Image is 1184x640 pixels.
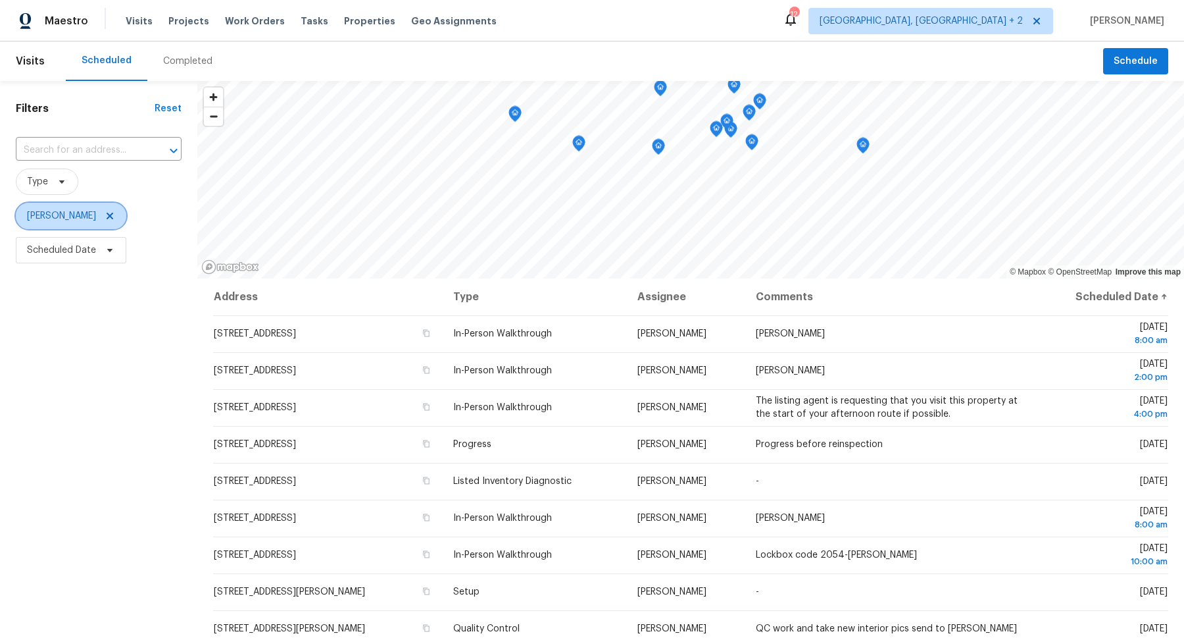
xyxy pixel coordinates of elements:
button: Copy Address [420,548,432,560]
span: Tasks [301,16,328,26]
span: [STREET_ADDRESS] [214,514,296,523]
span: [STREET_ADDRESS] [214,366,296,375]
span: Projects [168,14,209,28]
span: [STREET_ADDRESS][PERSON_NAME] [214,624,365,633]
span: [PERSON_NAME] [637,366,706,375]
div: Map marker [710,121,723,142]
span: Scheduled Date [27,244,96,257]
span: Visits [16,47,45,76]
span: - [756,477,759,486]
span: [STREET_ADDRESS] [214,403,296,412]
button: Copy Address [420,401,432,413]
span: [PERSON_NAME] [756,366,825,375]
th: Comments [745,279,1032,315]
span: [PERSON_NAME] [1085,14,1164,28]
div: 4:00 pm [1043,408,1168,421]
button: Copy Address [420,364,432,376]
div: Map marker [572,136,585,156]
a: Mapbox homepage [201,259,259,275]
span: Lockbox code 2054-[PERSON_NAME] [756,550,917,560]
div: Map marker [743,105,756,125]
span: [PERSON_NAME] [756,329,825,338]
button: Schedule [1103,48,1168,75]
span: [STREET_ADDRESS] [214,550,296,560]
div: Map marker [508,106,522,126]
button: Open [164,142,183,160]
span: [DATE] [1140,587,1168,597]
span: [PERSON_NAME] [637,514,706,523]
h1: Filters [16,102,155,115]
button: Copy Address [420,438,432,450]
span: [PERSON_NAME] [756,514,825,523]
div: Map marker [654,80,667,101]
span: [PERSON_NAME] [637,477,706,486]
th: Scheduled Date ↑ [1032,279,1168,315]
span: [DATE] [1043,323,1168,347]
span: [PERSON_NAME] [637,440,706,449]
div: Reset [155,102,182,115]
button: Copy Address [420,512,432,523]
div: 8:00 am [1043,334,1168,347]
span: [STREET_ADDRESS] [214,440,296,449]
input: Search for an address... [16,140,145,161]
span: Work Orders [225,14,285,28]
button: Copy Address [420,585,432,597]
span: Progress [453,440,491,449]
div: Map marker [753,93,766,114]
span: The listing agent is requesting that you visit this property at the start of your afternoon route... [756,396,1018,419]
span: [STREET_ADDRESS] [214,477,296,486]
div: 10:00 am [1043,555,1168,568]
span: [DATE] [1043,507,1168,531]
th: Address [213,279,443,315]
div: 2:00 pm [1043,371,1168,384]
span: Setup [453,587,480,597]
canvas: Map [197,81,1184,279]
button: Copy Address [420,475,432,487]
span: Type [27,175,48,188]
a: OpenStreetMap [1048,267,1112,277]
span: [PERSON_NAME] [637,403,706,412]
span: Properties [344,14,395,28]
span: In-Person Walkthrough [453,403,552,412]
div: 8:00 am [1043,518,1168,531]
button: Copy Address [420,327,432,339]
button: Zoom out [204,107,223,126]
div: Map marker [856,138,870,158]
span: In-Person Walkthrough [453,550,552,560]
div: Map marker [652,139,665,159]
span: [DATE] [1043,544,1168,568]
span: [PERSON_NAME] [637,624,706,633]
span: [DATE] [1140,624,1168,633]
button: Zoom in [204,88,223,107]
span: [PERSON_NAME] [27,209,96,223]
span: [DATE] [1043,360,1168,384]
span: Maestro [45,14,88,28]
span: In-Person Walkthrough [453,329,552,338]
span: In-Person Walkthrough [453,514,552,523]
span: [STREET_ADDRESS][PERSON_NAME] [214,587,365,597]
span: [PERSON_NAME] [637,587,706,597]
span: [DATE] [1043,396,1168,421]
div: Map marker [728,78,741,98]
div: 12 [789,8,799,21]
div: Completed [163,55,212,68]
span: [DATE] [1140,477,1168,486]
div: Scheduled [82,54,132,67]
th: Assignee [627,279,746,315]
span: Schedule [1114,53,1158,70]
a: Mapbox [1010,267,1046,277]
span: Geo Assignments [411,14,497,28]
span: [DATE] [1140,440,1168,449]
div: Map marker [720,114,733,134]
span: Progress before reinspection [756,440,883,449]
button: Copy Address [420,622,432,634]
span: [PERSON_NAME] [637,550,706,560]
span: [GEOGRAPHIC_DATA], [GEOGRAPHIC_DATA] + 2 [820,14,1023,28]
span: [PERSON_NAME] [637,329,706,338]
span: Listed Inventory Diagnostic [453,477,572,486]
span: - [756,587,759,597]
div: Map marker [745,134,758,155]
span: Quality Control [453,624,520,633]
